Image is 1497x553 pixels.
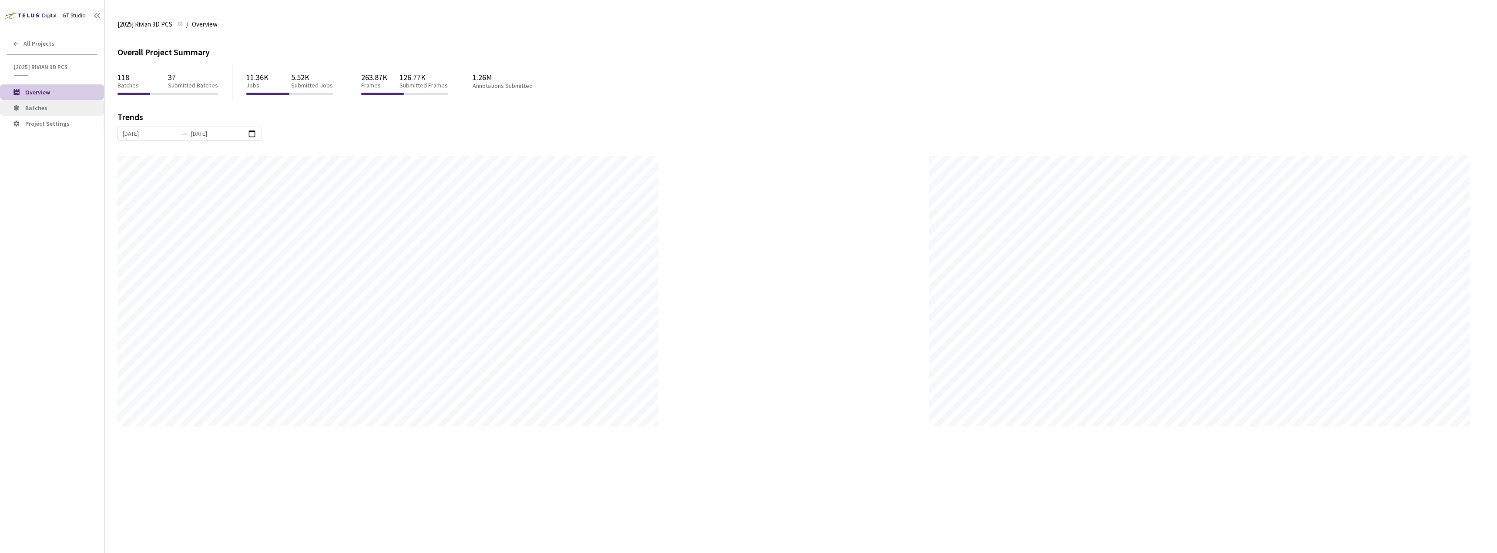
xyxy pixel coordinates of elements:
span: [2025] Rivian 3D PCS [14,64,92,71]
span: Batches [25,104,47,112]
p: 11.36K [246,73,269,82]
p: 5.52K [291,73,333,82]
p: Annotations Submitted [473,82,567,90]
p: Submitted Batches [168,82,218,89]
span: All Projects [23,40,54,47]
p: 126.77K [399,73,448,82]
p: 37 [168,73,218,82]
p: Frames [361,82,387,89]
span: to [181,130,188,137]
span: swap-right [181,130,188,137]
p: Submitted Frames [399,82,448,89]
div: Overall Project Summary [117,45,1484,59]
span: [2025] Rivian 3D PCS [117,19,172,30]
input: End date [191,129,245,138]
p: 118 [117,73,139,82]
div: Trends [117,113,1472,127]
span: Overview [192,19,218,30]
p: Submitted Jobs [291,82,333,89]
li: / [186,19,188,30]
input: Start date [123,129,177,138]
p: 263.87K [361,73,387,82]
span: Project Settings [25,120,70,127]
p: 1.26M [473,73,567,82]
p: Jobs [246,82,269,89]
div: GT Studio [63,11,86,20]
span: Overview [25,88,50,96]
p: Batches [117,82,139,89]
